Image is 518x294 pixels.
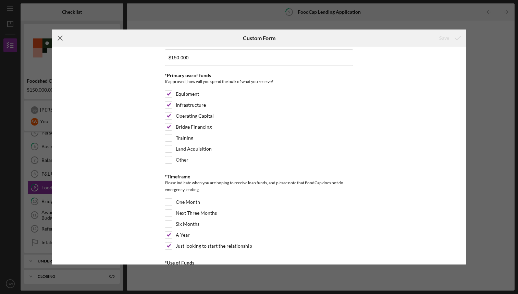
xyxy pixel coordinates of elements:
[176,145,212,152] label: Land Acquisition
[165,73,353,78] div: *Primary use of funds
[165,260,194,266] label: *Use of Funds
[176,113,214,119] label: Operating Capital
[432,31,466,45] button: Save
[176,156,188,163] label: Other
[176,124,212,130] label: Bridge Financing
[439,31,449,45] div: Save
[176,102,206,108] label: Infrastructure
[176,243,252,249] label: Just looking to start the relationship
[176,221,199,227] label: Six Months
[176,199,200,205] label: One Month
[165,179,353,195] div: Please indicate when you are hoping to receive loan funds, and please note that FoodCap does not ...
[165,78,353,87] div: If approved, how will you spend the bulk of what you receive?
[176,91,199,97] label: Equipment
[176,134,193,141] label: Training
[176,232,190,238] label: A Year
[176,210,217,216] label: Next Three Months
[165,174,353,179] div: *Timeframe
[243,35,275,41] h6: Custom Form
